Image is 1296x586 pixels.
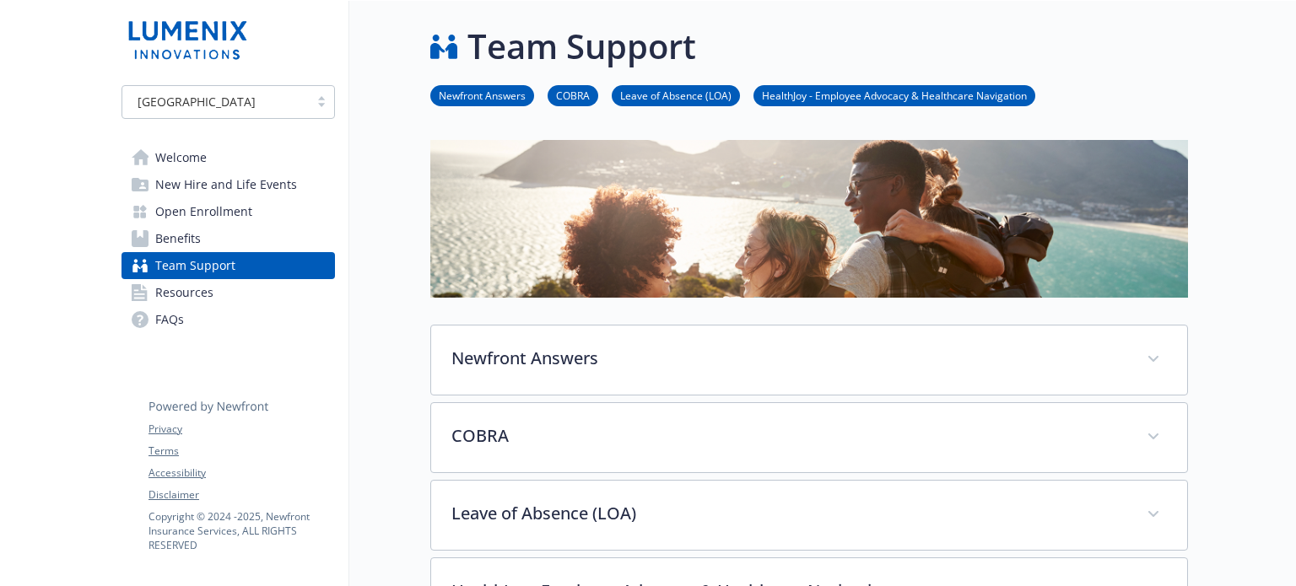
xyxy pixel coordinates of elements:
[121,225,335,252] a: Benefits
[451,501,1126,526] p: Leave of Absence (LOA)
[148,487,334,503] a: Disclaimer
[467,21,696,72] h1: Team Support
[148,444,334,459] a: Terms
[155,198,252,225] span: Open Enrollment
[121,198,335,225] a: Open Enrollment
[148,465,334,481] a: Accessibility
[121,306,335,333] a: FAQs
[155,279,213,306] span: Resources
[155,306,184,333] span: FAQs
[121,144,335,171] a: Welcome
[612,87,740,103] a: Leave of Absence (LOA)
[121,252,335,279] a: Team Support
[548,87,598,103] a: COBRA
[148,509,334,552] p: Copyright © 2024 - 2025 , Newfront Insurance Services, ALL RIGHTS RESERVED
[431,403,1187,472] div: COBRA
[155,225,201,252] span: Benefits
[451,346,1126,371] p: Newfront Answers
[131,93,300,110] span: [GEOGRAPHIC_DATA]
[431,481,1187,550] div: Leave of Absence (LOA)
[155,144,207,171] span: Welcome
[753,87,1035,103] a: HealthJoy - Employee Advocacy & Healthcare Navigation
[138,93,256,110] span: [GEOGRAPHIC_DATA]
[148,422,334,437] a: Privacy
[155,171,297,198] span: New Hire and Life Events
[451,423,1126,449] p: COBRA
[430,140,1188,298] img: team support page banner
[155,252,235,279] span: Team Support
[121,279,335,306] a: Resources
[430,87,534,103] a: Newfront Answers
[121,171,335,198] a: New Hire and Life Events
[431,325,1187,395] div: Newfront Answers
